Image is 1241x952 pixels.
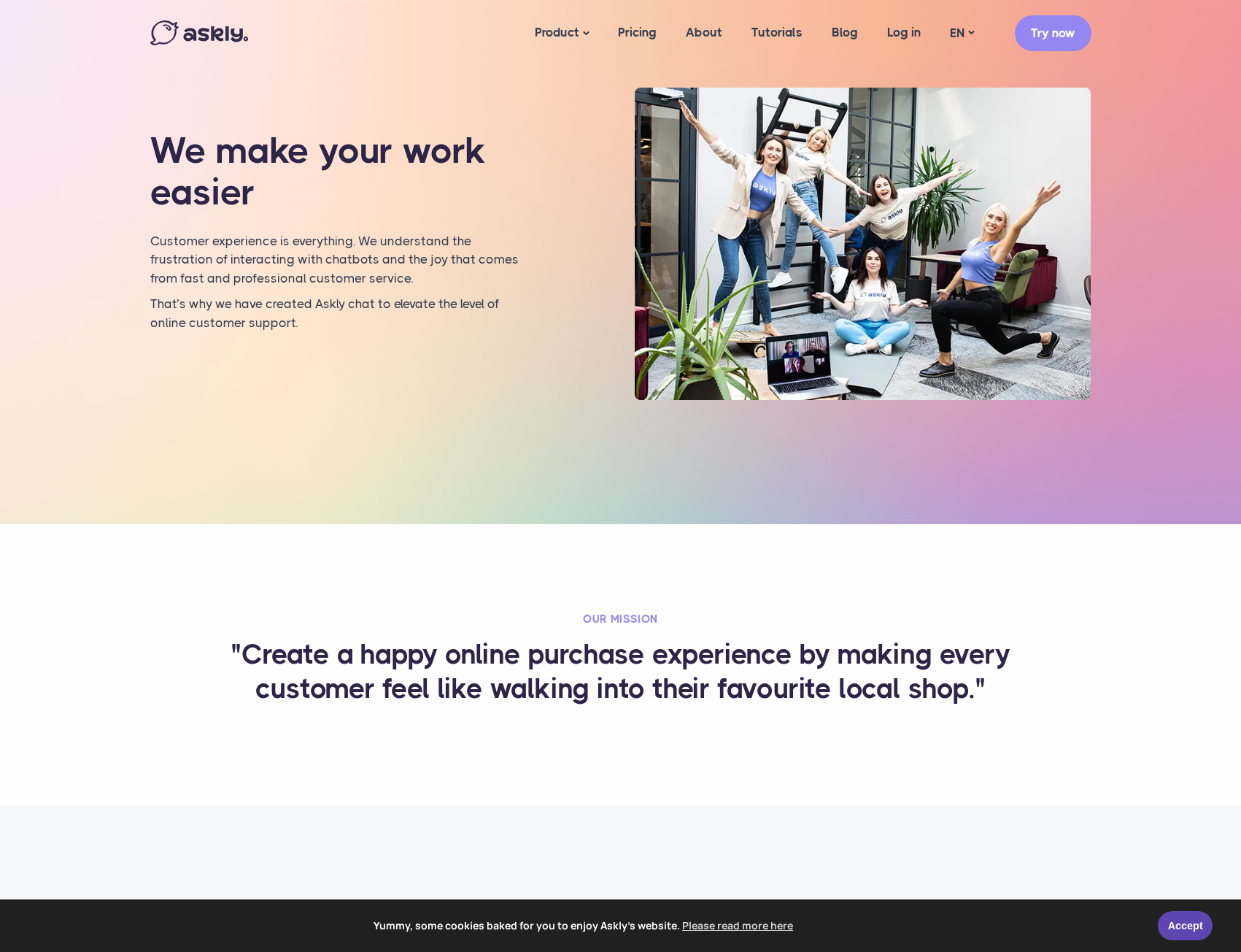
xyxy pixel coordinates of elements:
[603,4,671,61] a: Pricing
[1158,911,1213,940] a: Accept
[680,915,795,937] a: learn more about cookies
[231,612,1011,626] h2: Our mission
[935,23,989,44] a: EN
[873,4,935,61] a: Log in
[817,4,873,61] a: Blog
[150,20,248,45] img: Askly
[150,130,525,214] h1: We make your work easier
[520,4,603,62] a: Product
[1015,15,1091,51] a: Try now
[231,637,1011,707] h3: "Create a happy online purchase experience by making every customer feel like walking into their ...
[21,915,1148,937] span: Yummy, some cookies baked for you to enjoy Askly's website.
[150,295,525,332] p: That’s why we have created Askly chat to elevate the level of online customer support.
[150,232,525,288] p: Customer experience is everything. We understand the frustration of interacting with chatbots and...
[737,4,817,61] a: Tutorials
[671,4,737,61] a: About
